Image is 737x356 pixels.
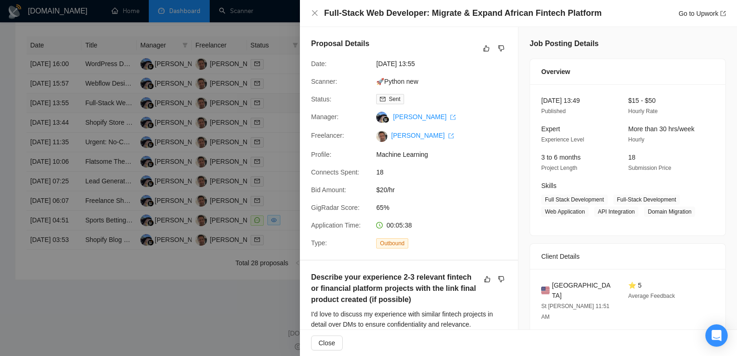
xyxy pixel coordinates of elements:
[311,222,361,229] span: Application Time:
[311,78,337,85] span: Scanner:
[541,303,610,320] span: St [PERSON_NAME] 11:51 AM
[380,96,385,102] span: mail
[311,132,344,139] span: Freelancer:
[448,133,454,139] span: export
[541,165,577,171] span: Project Length
[311,336,343,350] button: Close
[496,43,507,54] button: dislike
[541,97,580,104] span: [DATE] 13:49
[594,207,638,217] span: API Integration
[450,114,456,120] span: export
[376,131,387,142] img: c1GChE0rw3-jQZpK59v95K2GPV0itFlb7wA4DSbhyAAeG2ta4MtFQNXzbegWwXHDeJ
[541,207,589,217] span: Web Application
[311,204,359,211] span: GigRadar Score:
[705,324,728,347] div: Open Intercom Messenger
[628,97,656,104] span: $15 - $50
[311,239,327,247] span: Type:
[628,108,657,114] span: Hourly Rate
[324,7,602,19] h4: Full-Stack Web Developer: Migrate & Expand African Fintech Platform
[498,275,505,283] span: dislike
[311,151,332,158] span: Profile:
[376,238,408,249] span: Outbound
[386,222,412,229] span: 00:05:38
[481,43,492,54] button: like
[376,222,383,228] span: clock-circle
[530,38,598,49] h5: Job Posting Details
[311,113,339,121] span: Manager:
[311,168,359,176] span: Connects Spent:
[311,9,319,17] span: close
[311,272,478,305] h5: Describe your experience 2-3 relevant fintech or financial platform projects with the link final ...
[541,285,550,296] img: 🇺🇸
[376,185,516,195] span: $20/hr
[484,275,491,283] span: like
[678,10,726,17] a: Go to Upworkexport
[541,136,584,143] span: Experience Level
[628,282,642,289] span: ⭐ 5
[383,116,389,123] img: gigradar-bm.png
[628,293,675,299] span: Average Feedback
[311,186,346,194] span: Bid Amount:
[720,11,726,16] span: export
[311,9,319,17] button: Close
[613,195,680,205] span: Full-Stack Development
[311,38,369,49] h5: Proposal Details
[376,202,516,213] span: 65%
[628,136,644,143] span: Hourly
[311,60,326,67] span: Date:
[552,280,613,301] span: [GEOGRAPHIC_DATA]
[541,195,608,205] span: Full Stack Development
[376,149,516,160] span: Machine Learning
[541,182,557,189] span: Skills
[391,132,454,139] a: [PERSON_NAME] export
[541,154,581,161] span: 3 to 6 months
[541,244,714,269] div: Client Details
[541,108,566,114] span: Published
[482,274,493,285] button: like
[483,45,490,52] span: like
[628,165,671,171] span: Submission Price
[541,67,570,77] span: Overview
[393,113,456,121] a: [PERSON_NAME] export
[311,309,507,329] div: I'd love to discuss my experience with similar fintech projects in detail over DMs to ensure conf...
[644,207,695,217] span: Domain Migration
[628,154,636,161] span: 18
[498,45,505,52] span: dislike
[311,95,332,103] span: Status:
[319,338,335,348] span: Close
[628,125,694,133] span: More than 30 hrs/week
[376,78,418,85] a: 🚀Python new
[541,125,560,133] span: Expert
[496,274,507,285] button: dislike
[376,167,516,177] span: 18
[376,59,516,69] span: [DATE] 13:55
[389,96,400,102] span: Sent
